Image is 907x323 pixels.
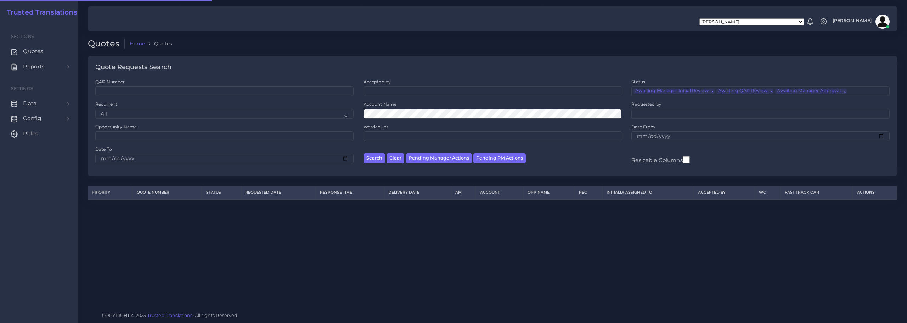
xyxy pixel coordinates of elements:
[11,34,34,39] span: Sections
[406,153,472,163] button: Pending Manager Actions
[755,186,781,199] th: WC
[603,186,694,199] th: Initially Assigned to
[88,186,133,199] th: Priority
[853,186,897,199] th: Actions
[130,40,145,47] a: Home
[829,15,892,29] a: [PERSON_NAME]avatar
[451,186,476,199] th: AM
[102,312,238,319] span: COPYRIGHT © 2025
[5,126,73,141] a: Roles
[23,130,38,138] span: Roles
[23,48,43,55] span: Quotes
[631,155,689,164] label: Resizable Columns
[95,146,112,152] label: Date To
[202,186,241,199] th: Status
[364,124,388,130] label: Wordcount
[833,18,872,23] span: [PERSON_NAME]
[575,186,602,199] th: REC
[775,89,846,94] li: Awaiting Manager Approval
[384,186,451,199] th: Delivery Date
[23,63,45,71] span: Reports
[631,124,655,130] label: Date From
[95,79,125,85] label: QAR Number
[316,186,384,199] th: Response Time
[88,39,125,49] h2: Quotes
[2,9,77,17] a: Trusted Translations
[193,312,238,319] span: , All rights Reserved
[241,186,316,199] th: Requested Date
[95,101,117,107] label: Recurrent
[781,186,853,199] th: Fast Track QAR
[145,40,172,47] li: Quotes
[631,79,645,85] label: Status
[23,115,41,122] span: Config
[364,79,391,85] label: Accepted by
[524,186,575,199] th: Opp Name
[147,313,193,318] a: Trusted Translations
[716,89,774,94] li: Awaiting QAR Review
[694,186,755,199] th: Accepted by
[633,89,714,94] li: Awaiting Manager Initial Review
[5,96,73,111] a: Data
[23,100,36,107] span: Data
[631,101,661,107] label: Requested by
[364,101,397,107] label: Account Name
[473,153,526,163] button: Pending PM Actions
[5,111,73,126] a: Config
[95,124,137,130] label: Opportunity Name
[875,15,890,29] img: avatar
[11,86,33,91] span: Settings
[5,59,73,74] a: Reports
[364,153,385,163] button: Search
[95,63,171,71] h4: Quote Requests Search
[5,44,73,59] a: Quotes
[387,153,404,163] button: Clear
[476,186,523,199] th: Account
[133,186,202,199] th: Quote Number
[683,155,690,164] input: Resizable Columns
